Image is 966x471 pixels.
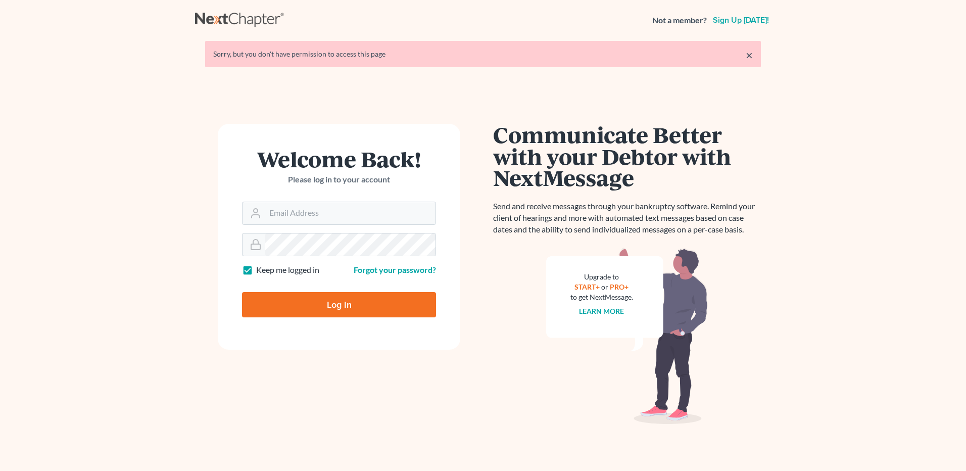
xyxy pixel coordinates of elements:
[242,174,436,185] p: Please log in to your account
[265,202,436,224] input: Email Address
[256,264,319,276] label: Keep me logged in
[546,248,708,425] img: nextmessage_bg-59042aed3d76b12b5cd301f8e5b87938c9018125f34e5fa2b7a6b67550977c72.svg
[610,282,629,291] a: PRO+
[242,292,436,317] input: Log In
[711,16,771,24] a: Sign up [DATE]!
[570,272,633,282] div: Upgrade to
[575,282,600,291] a: START+
[493,124,761,189] h1: Communicate Better with your Debtor with NextMessage
[242,148,436,170] h1: Welcome Back!
[354,265,436,274] a: Forgot your password?
[570,292,633,302] div: to get NextMessage.
[652,15,707,26] strong: Not a member?
[579,307,624,315] a: Learn more
[746,49,753,61] a: ×
[213,49,753,59] div: Sorry, but you don't have permission to access this page
[493,201,761,236] p: Send and receive messages through your bankruptcy software. Remind your client of hearings and mo...
[602,282,609,291] span: or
